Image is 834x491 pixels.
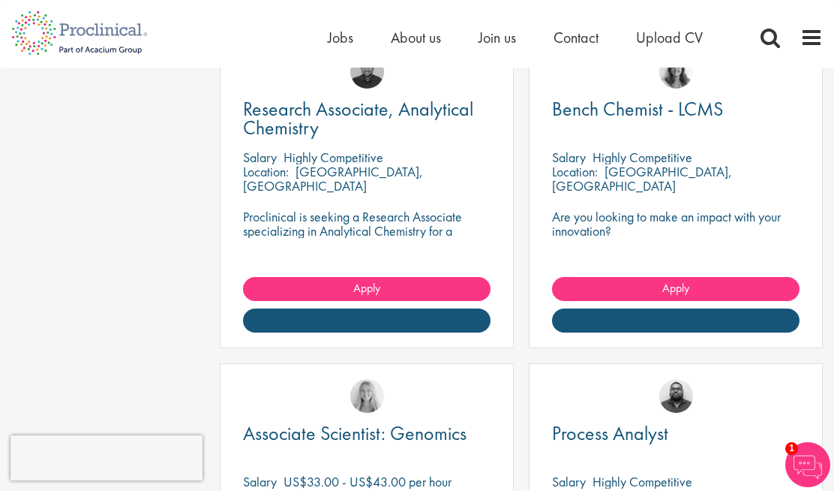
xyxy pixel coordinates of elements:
a: Process Analyst [552,424,799,443]
a: About us [391,28,441,47]
span: Apply [662,280,689,296]
img: Shannon Briggs [350,379,384,413]
img: Jackie Cerchio [659,55,693,89]
a: Apply [552,277,799,301]
a: Apply [243,277,490,301]
span: Associate Scientist: Genomics [243,420,466,446]
p: [GEOGRAPHIC_DATA], [GEOGRAPHIC_DATA] [243,163,423,194]
img: Mike Raletz [350,55,384,89]
p: Highly Competitive [592,149,692,166]
p: US$33.00 - US$43.00 per hour [283,473,451,490]
span: Process Analyst [552,420,668,446]
p: Highly Competitive [283,149,383,166]
p: Are you looking to make an impact with your innovation? [552,209,799,238]
a: Join us [478,28,516,47]
img: Ashley Bennett [659,379,693,413]
span: Salary [243,473,277,490]
a: Upload CV [636,28,703,47]
a: Jobs [328,28,353,47]
img: Chatbot [785,442,830,487]
span: 1 [785,442,798,455]
iframe: reCAPTCHA [10,435,202,480]
span: Salary [552,473,586,490]
p: [GEOGRAPHIC_DATA], [GEOGRAPHIC_DATA] [552,163,732,194]
p: Proclinical is seeking a Research Associate specializing in Analytical Chemistry for a contract r... [243,209,490,267]
span: Bench Chemist - LCMS [552,96,723,122]
p: Highly Competitive [592,473,692,490]
a: Bench Chemist - LCMS [552,100,799,119]
span: Apply [353,280,380,296]
span: Salary [243,149,277,166]
span: Salary [552,149,586,166]
span: Location: [243,163,289,180]
span: Location: [552,163,598,180]
span: Research Associate, Analytical Chemistry [243,96,473,140]
a: Research Associate, Analytical Chemistry [243,100,490,137]
a: Contact [553,28,598,47]
a: Associate Scientist: Genomics [243,424,490,443]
